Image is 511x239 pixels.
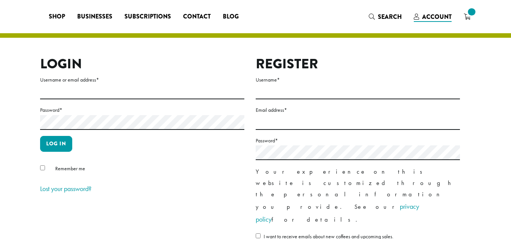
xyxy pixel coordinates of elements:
[256,166,460,226] p: Your experience on this website is customized through the personal information you provide. See o...
[40,136,72,152] button: Log in
[256,233,261,238] input: I want to receive emails about new coffees and upcoming sales.
[55,165,85,172] span: Remember me
[49,12,65,22] span: Shop
[40,56,244,72] h2: Login
[223,12,239,22] span: Blog
[378,12,402,21] span: Search
[422,12,452,21] span: Account
[363,11,408,23] a: Search
[256,56,460,72] h2: Register
[183,12,211,22] span: Contact
[256,105,460,115] label: Email address
[77,12,112,22] span: Businesses
[40,75,244,85] label: Username or email address
[256,75,460,85] label: Username
[40,105,244,115] label: Password
[256,136,460,145] label: Password
[43,11,71,23] a: Shop
[124,12,171,22] span: Subscriptions
[256,202,419,224] a: privacy policy
[40,184,92,193] a: Lost your password?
